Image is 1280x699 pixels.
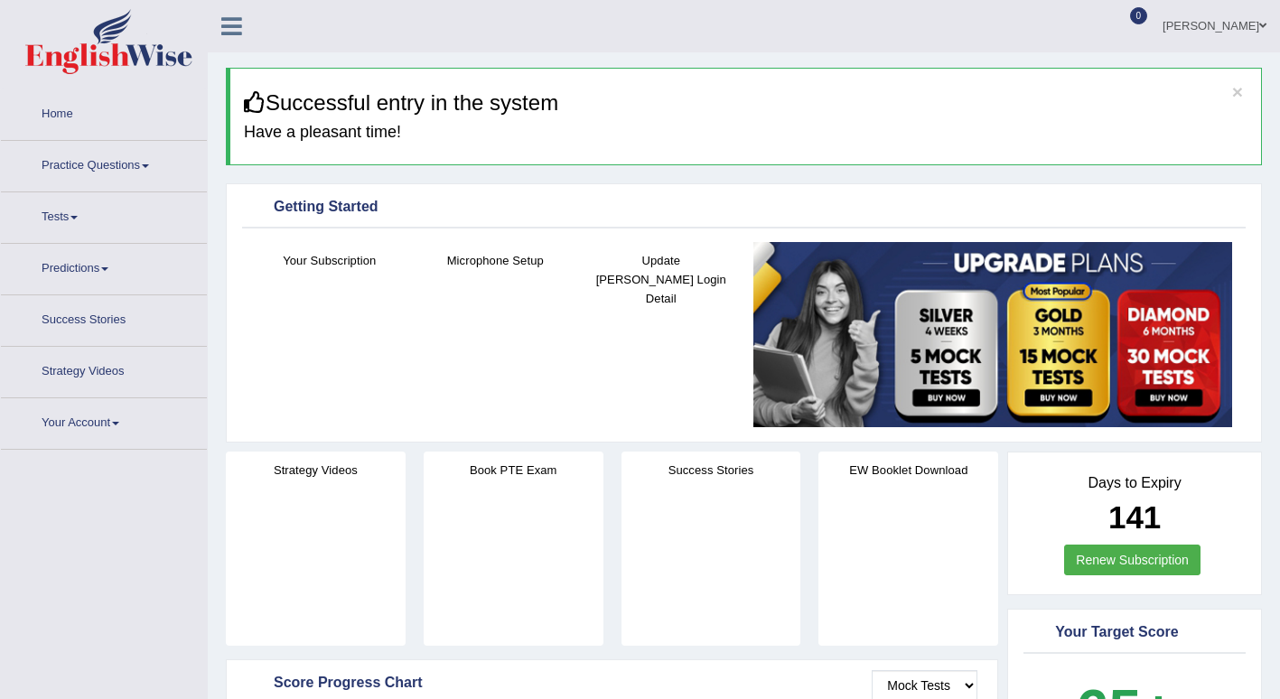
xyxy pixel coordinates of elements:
a: Tests [1,192,207,238]
h4: Have a pleasant time! [244,124,1247,142]
button: × [1232,82,1243,101]
a: Predictions [1,244,207,289]
a: Home [1,89,207,135]
a: Strategy Videos [1,347,207,392]
div: Getting Started [247,194,1241,221]
h4: Days to Expiry [1028,475,1241,491]
h4: Your Subscription [256,251,404,270]
div: Score Progress Chart [247,670,977,697]
div: Your Target Score [1028,620,1241,647]
img: small5.jpg [753,242,1233,427]
h4: Book PTE Exam [424,461,603,480]
h4: Strategy Videos [226,461,406,480]
h4: Update [PERSON_NAME] Login Detail [587,251,735,308]
h3: Successful entry in the system [244,91,1247,115]
a: Renew Subscription [1064,545,1201,575]
h4: Microphone Setup [422,251,570,270]
a: Success Stories [1,295,207,340]
a: Practice Questions [1,141,207,186]
span: 0 [1130,7,1148,24]
h4: EW Booklet Download [818,461,998,480]
h4: Success Stories [621,461,801,480]
b: 141 [1108,499,1161,535]
a: Your Account [1,398,207,443]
